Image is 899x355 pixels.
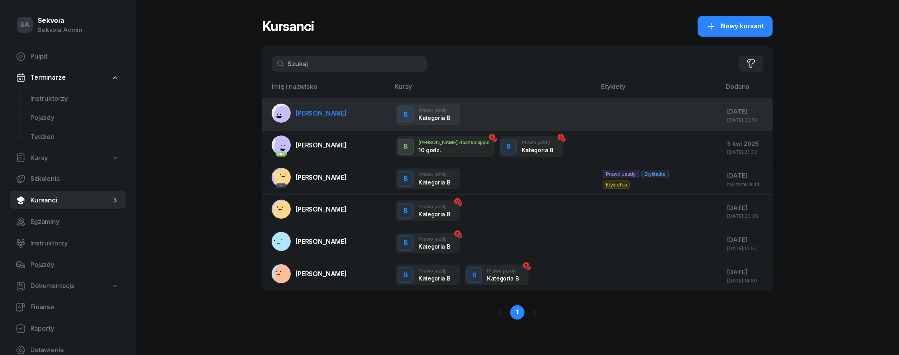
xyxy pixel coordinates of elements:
[296,205,347,213] span: [PERSON_NAME]
[510,305,524,320] a: 1
[30,174,119,184] span: Szkolenia
[390,81,596,98] th: Kursy
[10,319,126,338] a: Raporty
[721,21,764,31] span: Nowy kursant
[30,113,119,123] span: Pojazdy
[30,153,48,163] span: Kursy
[296,237,347,245] span: [PERSON_NAME]
[727,106,766,117] div: [DATE]
[727,278,766,283] div: [DATE] 14:59
[398,203,414,219] button: B
[398,235,414,251] button: B
[418,179,450,186] div: Kategoria B
[400,108,411,122] div: B
[400,172,411,186] div: B
[10,149,126,167] a: Kursy
[10,212,126,231] a: Egzaminy
[503,140,514,153] div: B
[522,147,553,153] div: Kategoria B
[30,73,65,83] span: Terminarze
[296,270,347,278] span: [PERSON_NAME]
[727,171,766,181] div: [DATE]
[418,114,450,121] div: Kategoria B
[296,141,347,149] span: [PERSON_NAME]
[721,81,773,98] th: Dodano
[30,51,119,62] span: Pulpit
[400,236,411,250] div: B
[30,281,75,291] span: Dokumentacja
[272,56,427,72] input: Szukaj
[262,81,390,98] th: Imię i nazwisko
[10,298,126,317] a: Finanse
[296,109,347,117] span: [PERSON_NAME]
[727,246,766,251] div: [DATE] 12:54
[727,214,766,219] div: [DATE] 20:35
[24,89,126,108] a: Instruktorzy
[418,204,450,209] div: Prawo jazdy
[30,238,119,249] span: Instruktorzy
[400,269,411,282] div: B
[24,127,126,147] a: Tydzień
[398,106,414,122] button: B
[30,324,119,334] span: Raporty
[262,19,314,33] h1: Kursanci
[30,195,111,206] span: Kursanci
[418,211,450,218] div: Kategoria B
[37,25,82,35] div: Sekvoia Admin
[727,235,766,245] div: [DATE]
[10,277,126,295] a: Dokumentacja
[10,69,126,87] a: Terminarze
[400,140,411,153] div: B
[30,302,119,312] span: Finanse
[30,94,119,104] span: Instruktorzy
[276,183,287,188] div: PKK
[727,203,766,213] div: [DATE]
[418,275,450,282] div: Kategoria B
[30,132,119,142] span: Tydzień
[596,81,721,98] th: Etykiety
[418,268,450,273] div: Prawo jazdy
[727,139,766,149] div: 3 kwi 2025
[487,275,519,282] div: Kategoria B
[30,260,119,270] span: Pojazdy
[10,191,126,210] a: Kursanci
[398,139,414,155] button: B
[727,182,766,187] div: rok temu 9:44
[487,268,519,273] div: Prawo jazdy
[30,217,119,227] span: Egzaminy
[37,17,82,24] div: Sekvoia
[398,267,414,283] button: B
[10,234,126,253] a: Instruktorzy
[272,200,347,219] a: [PERSON_NAME]
[418,108,450,113] div: Prawo jazdy
[418,140,490,145] div: [PERSON_NAME] doszkalające
[272,104,347,123] a: [PERSON_NAME]
[501,139,517,155] button: B
[418,243,450,250] div: Kategoria B
[418,147,460,153] div: 10 godz.
[276,151,287,157] div: PKK
[418,172,450,177] div: Prawo jazdy
[603,180,630,189] span: Etykietka
[469,269,480,282] div: B
[727,149,766,155] div: [DATE] 21:33
[24,108,126,127] a: Pojazdy
[466,267,482,283] button: B
[10,169,126,188] a: Szkolenia
[400,204,411,218] div: B
[603,170,639,178] span: Prawo Jazdy
[418,236,450,241] div: Prawo jazdy
[296,173,347,181] span: [PERSON_NAME]
[641,170,669,178] span: Etykietka
[698,16,773,37] button: Nowy kursant
[10,255,126,275] a: Pojazdy
[522,140,553,145] div: Prawo jazdy
[10,47,126,66] a: Pulpit
[727,118,766,123] div: [DATE] 23:51
[272,232,347,251] a: [PERSON_NAME]
[20,22,30,28] span: SA
[398,171,414,187] button: B
[272,264,347,283] a: [PERSON_NAME]
[727,267,766,277] div: [DATE]
[272,168,347,187] a: PKK[PERSON_NAME]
